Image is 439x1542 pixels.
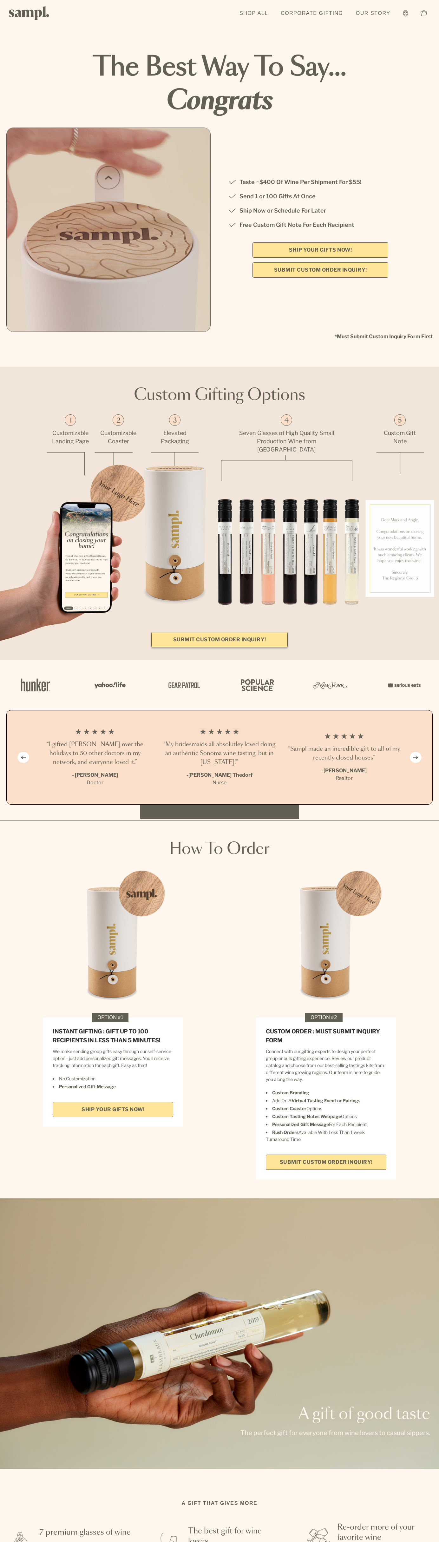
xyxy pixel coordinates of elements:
img: fea_line2_x1500.png [95,452,133,465]
p: A gift of good taste [240,1407,430,1422]
strong: Personalized Gift Message [59,1084,116,1089]
img: gift_fea4_x1500.png [207,481,366,626]
span: 5 [398,417,402,424]
span: Nurse [162,779,277,787]
li: No Customization [53,1075,173,1082]
h3: “I gifted [PERSON_NAME] over the holidays to 50 other doctors in my network, and everyone loved it.” [38,740,152,767]
div: OPTION #1 [92,1013,128,1022]
button: Next slide [410,752,422,763]
strong: Custom Branding [272,1090,309,1095]
li: 3 / 4 [287,723,401,792]
img: fea_line3_x1500.png [151,452,199,466]
a: Corporate Gifting [278,6,346,20]
h1: Custom Gifting Options [5,386,434,405]
a: Submit Custom Order Inquiry! [266,1155,386,1170]
p: Customizable Coaster [95,429,142,445]
span: Realtor [287,774,401,782]
li: For Each Recipient [266,1121,386,1128]
b: -[PERSON_NAME] Thedorf [187,772,252,778]
p: We make sending group gifts easy through our self-service option - just add personalized gift mes... [53,1048,173,1069]
strong: Rush Orders [272,1130,298,1135]
h1: INSTANT GIFTING : GIFT UP TO 100 RECIPIENTS IN LESS THAN 5 MINUTES! [53,1027,173,1045]
strong: Custom Tasting Notes Webpage [272,1114,341,1119]
a: Our Story [353,6,394,20]
span: 3 [173,417,177,424]
span: 4 [284,417,289,424]
img: fea_line4_x1500.png [221,455,352,481]
button: Previous slide [17,752,29,763]
a: Submit Custom Order Inquiry! [151,632,288,647]
p: Elevated Packaging [142,429,207,445]
h3: “My bridesmaids all absolutley loved doing an authentic Sonoma wine tasting, but in [US_STATE]!” [162,740,277,767]
li: Options [266,1105,386,1112]
span: 2 [116,417,121,424]
p: The perfect gift for everyone from wine lovers to casual sippers. [240,1428,430,1437]
img: gift_fea_2_x1500.png [88,465,150,523]
p: Seven Glasses of High Quality Small Production Wine from [GEOGRAPHIC_DATA] [239,429,334,454]
h1: CUSTOM ORDER : MUST SUBMIT INQUIRY FORM [266,1027,386,1045]
img: Sampl logo [9,6,49,20]
li: 1 / 4 [38,723,152,792]
strong: Virtual Tasting Event or Pairings [292,1098,360,1103]
img: gift_fea5_x1500.png [365,500,434,597]
img: gift_fea3_x1500.png [142,465,207,605]
a: SHIP YOUR GIFTS NOW! [53,1102,173,1117]
h3: “Sampl made an incredible gift to all of my recently closed houses” [287,745,401,762]
p: Custom Gift Note [365,429,434,445]
strong: Custom Coaster [272,1106,306,1111]
b: - [PERSON_NAME] [72,772,118,778]
li: Available With Less Than 1 week Turnaround Time [266,1129,386,1143]
p: Customizable Landing Page [47,429,94,445]
img: fea_line5_x1500.png [376,452,424,474]
div: OPTION #2 [305,1013,343,1022]
span: Doctor [38,779,152,787]
b: -[PERSON_NAME] [322,768,367,774]
img: fea_line1_x1500.png [47,452,85,475]
span: 1 [69,417,72,424]
p: Connect with our gifting experts to design your perfect group or bulk gifting experience. Review ... [266,1048,386,1083]
li: 2 / 4 [162,723,277,792]
li: Add On A [266,1097,386,1104]
li: Options [266,1113,386,1120]
a: Shop All [236,6,271,20]
strong: Personalized Gift Message [272,1122,329,1127]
